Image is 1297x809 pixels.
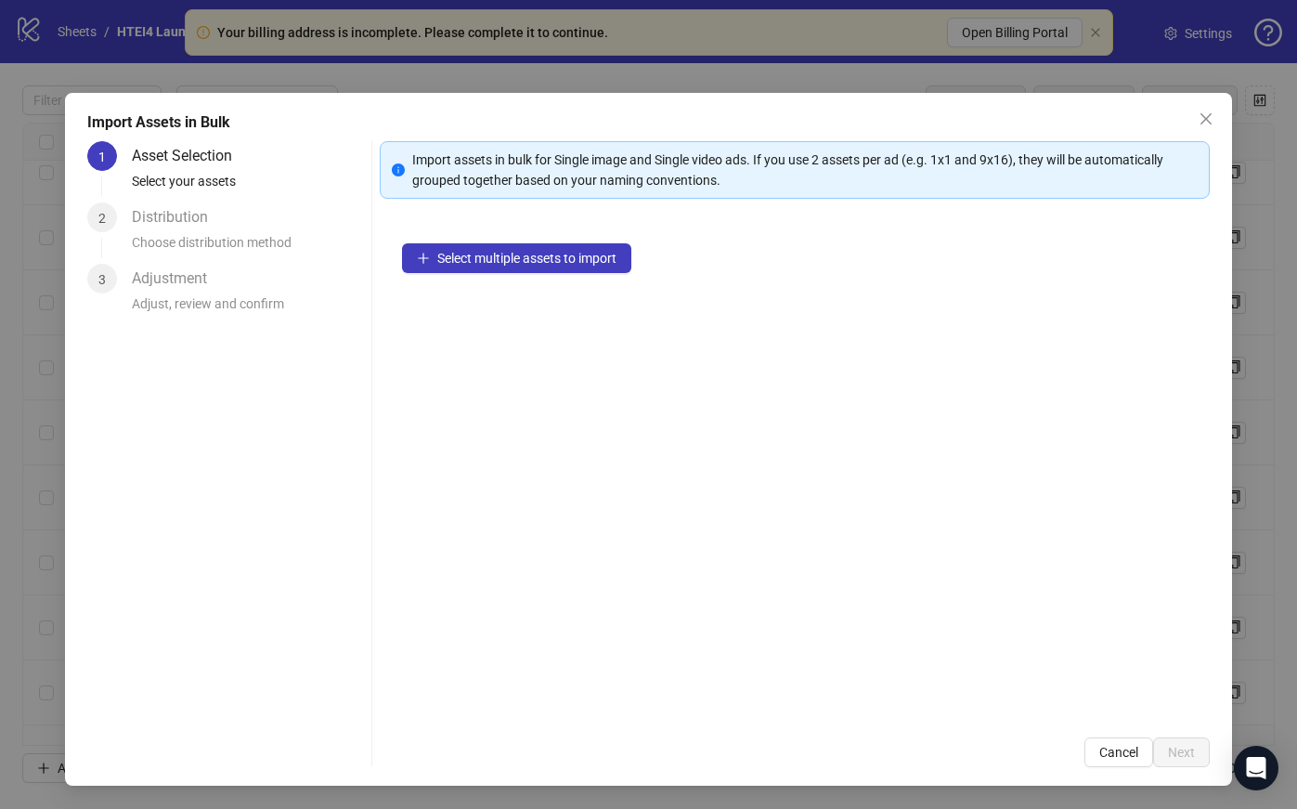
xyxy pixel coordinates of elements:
div: Asset Selection [132,141,247,171]
span: 1 [98,150,106,164]
span: Cancel [1099,745,1138,760]
span: 2 [98,211,106,226]
span: plus [417,252,430,265]
div: Distribution [132,202,223,232]
button: Close [1191,104,1221,134]
div: Adjust, review and confirm [132,294,364,325]
button: Select multiple assets to import [402,243,631,273]
div: Open Intercom Messenger [1234,746,1278,790]
div: Import Assets in Bulk [87,111,1210,134]
span: info-circle [392,163,405,176]
span: 3 [98,272,106,287]
div: Select your assets [132,171,364,202]
div: Adjustment [132,264,222,294]
span: close [1199,111,1213,126]
div: Import assets in bulk for Single image and Single video ads. If you use 2 assets per ad (e.g. 1x1... [412,150,1198,190]
button: Cancel [1084,737,1153,767]
button: Next [1153,737,1210,767]
div: Choose distribution method [132,232,364,264]
span: Select multiple assets to import [437,251,616,266]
